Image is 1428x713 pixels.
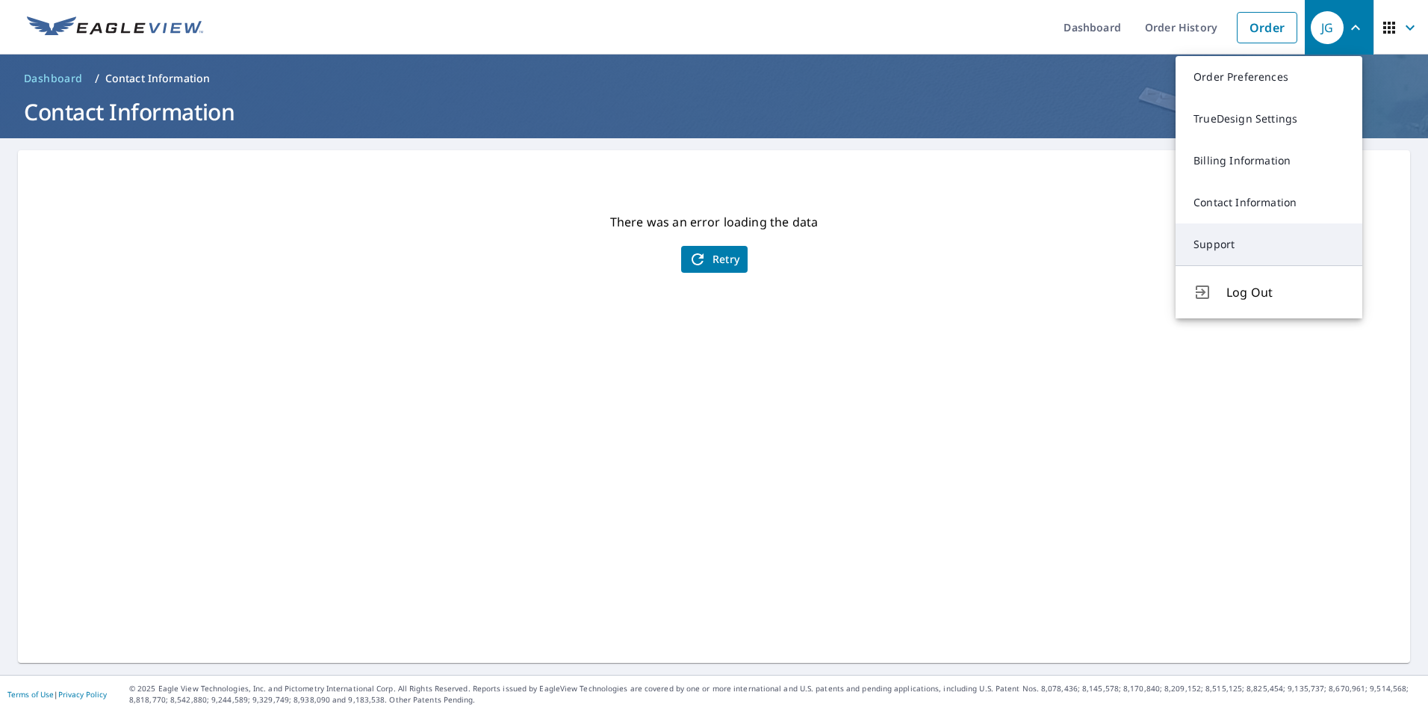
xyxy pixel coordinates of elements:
[18,67,89,90] a: Dashboard
[1237,12,1297,43] a: Order
[24,71,83,86] span: Dashboard
[1176,98,1362,140] a: TrueDesign Settings
[27,16,203,39] img: EV Logo
[1176,56,1362,98] a: Order Preferences
[105,71,211,86] p: Contact Information
[58,689,107,700] a: Privacy Policy
[18,67,1410,90] nav: breadcrumb
[129,683,1421,706] p: © 2025 Eagle View Technologies, Inc. and Pictometry International Corp. All Rights Reserved. Repo...
[1176,223,1362,265] a: Support
[1176,265,1362,318] button: Log Out
[18,96,1410,127] h1: Contact Information
[1176,182,1362,223] a: Contact Information
[1311,11,1344,44] div: JG
[7,689,54,700] a: Terms of Use
[681,246,748,273] button: Retry
[1226,283,1344,301] span: Log Out
[610,213,818,231] p: There was an error loading the data
[689,250,740,268] span: Retry
[7,690,107,699] p: |
[1176,140,1362,182] a: Billing Information
[95,70,99,87] li: /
